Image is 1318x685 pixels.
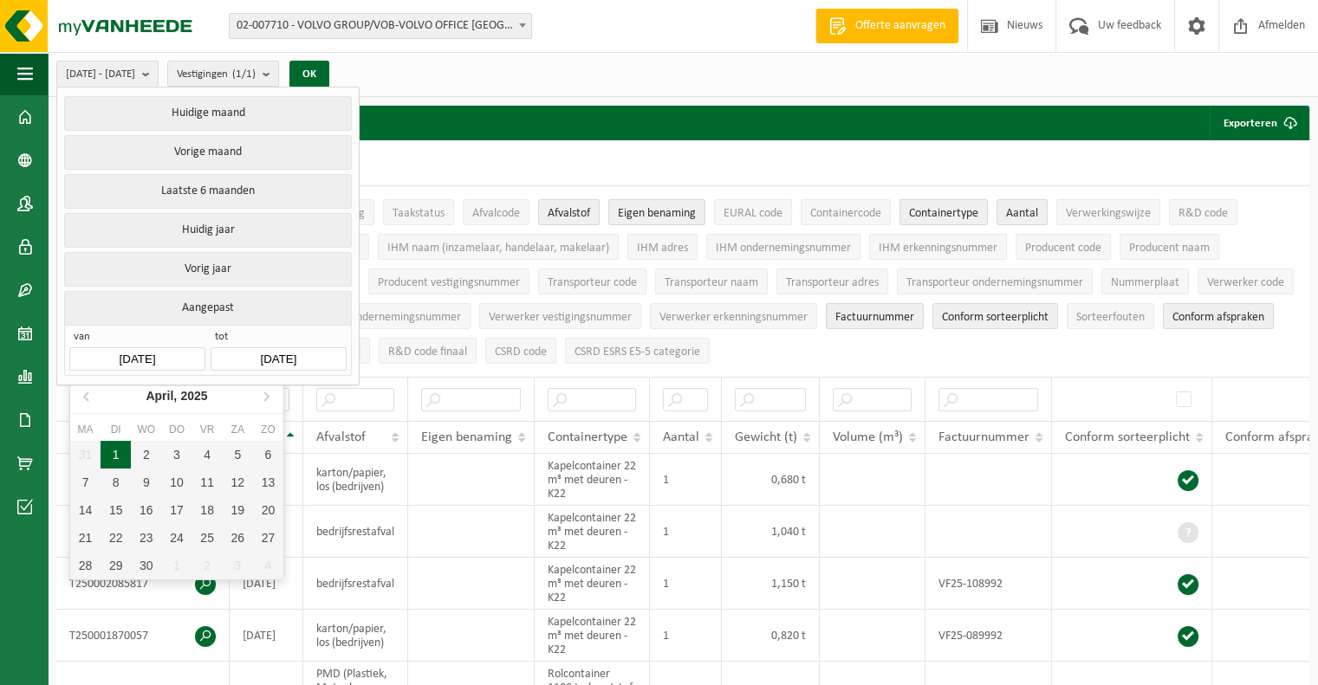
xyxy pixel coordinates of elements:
[131,496,161,524] div: 16
[230,558,303,610] td: [DATE]
[1076,311,1145,324] span: Sorteerfouten
[463,199,529,225] button: AfvalcodeAfvalcode: Activate to sort
[826,303,924,329] button: FactuurnummerFactuurnummer: Activate to sort
[64,213,351,248] button: Huidig jaar
[722,558,820,610] td: 1,150 t
[1210,106,1308,140] button: Exporteren
[383,199,454,225] button: TaakstatusTaakstatus: Activate to sort
[655,268,768,294] button: Transporteur naamTransporteur naam: Activate to sort
[1178,207,1228,220] span: R&D code
[64,174,351,209] button: Laatste 6 maanden
[722,610,820,662] td: 0,820 t
[1016,234,1111,260] button: Producent codeProducent code: Activate to sort
[1207,276,1284,289] span: Verwerker code
[897,268,1093,294] button: Transporteur ondernemingsnummerTransporteur ondernemingsnummer : Activate to sort
[538,199,600,225] button: AfvalstofAfvalstof: Activate to sort
[722,506,820,558] td: 1,040 t
[932,303,1058,329] button: Conform sorteerplicht : Activate to sort
[535,506,650,558] td: Kapelcontainer 22 m³ met deuren - K22
[177,61,256,87] span: Vestigingen
[296,311,461,324] span: Verwerker ondernemingsnummer
[223,469,253,496] div: 12
[472,207,520,220] span: Afvalcode
[1066,207,1151,220] span: Verwerkingswijze
[851,17,950,35] span: Offerte aanvragen
[101,552,131,579] div: 29
[495,346,547,359] span: CSRD code
[1065,430,1190,444] span: Conform sorteerplicht
[925,610,1052,662] td: VF25-089992
[161,421,192,438] div: do
[223,441,253,469] div: 5
[64,96,351,131] button: Huidige maand
[211,330,346,347] span: tot
[64,135,351,170] button: Vorige maand
[368,268,529,294] button: Producent vestigingsnummerProducent vestigingsnummer: Activate to sort
[192,552,223,579] div: 2
[167,61,279,87] button: Vestigingen(1/1)
[253,421,283,438] div: zo
[393,207,445,220] span: Taakstatus
[1169,199,1237,225] button: R&D codeR&amp;D code: Activate to sort
[1198,268,1294,294] button: Verwerker codeVerwerker code: Activate to sort
[56,558,230,610] td: T250002085817
[70,441,101,469] div: 31
[879,242,997,255] span: IHM erkenningsnummer
[303,558,408,610] td: bedrijfsrestafval
[1163,303,1274,329] button: Conform afspraken : Activate to sort
[70,421,101,438] div: ma
[253,441,283,469] div: 6
[253,469,283,496] div: 13
[722,454,820,506] td: 0,680 t
[835,311,914,324] span: Factuurnummer
[1111,276,1179,289] span: Nummerplaat
[665,276,758,289] span: Transporteur naam
[575,346,700,359] span: CSRD ESRS E5-5 categorie
[192,496,223,524] div: 18
[303,506,408,558] td: bedrijfsrestafval
[421,430,512,444] span: Eigen benaming
[1056,199,1160,225] button: VerwerkingswijzeVerwerkingswijze: Activate to sort
[70,524,101,552] div: 21
[131,441,161,469] div: 2
[56,61,159,87] button: [DATE] - [DATE]
[70,496,101,524] div: 14
[70,469,101,496] div: 7
[303,610,408,662] td: karton/papier, los (bedrijven)
[1025,242,1101,255] span: Producent code
[650,506,722,558] td: 1
[253,496,283,524] div: 20
[1067,303,1154,329] button: SorteerfoutenSorteerfouten: Activate to sort
[535,454,650,506] td: Kapelcontainer 22 m³ met deuren - K22
[706,234,860,260] button: IHM ondernemingsnummerIHM ondernemingsnummer: Activate to sort
[316,430,366,444] span: Afvalstof
[379,338,477,364] button: R&D code finaalR&amp;D code finaal: Activate to sort
[479,303,641,329] button: Verwerker vestigingsnummerVerwerker vestigingsnummer: Activate to sort
[716,242,851,255] span: IHM ondernemingsnummer
[899,199,988,225] button: ContainertypeContainertype: Activate to sort
[64,252,351,287] button: Vorig jaar
[538,268,646,294] button: Transporteur codeTransporteur code: Activate to sort
[253,552,283,579] div: 4
[659,311,808,324] span: Verwerker erkenningsnummer
[548,276,637,289] span: Transporteur code
[223,421,253,438] div: za
[56,506,230,558] td: T250002344656
[192,469,223,496] div: 11
[161,496,192,524] div: 17
[101,469,131,496] div: 8
[161,524,192,552] div: 24
[161,441,192,469] div: 3
[906,276,1083,289] span: Transporteur ondernemingsnummer
[378,276,520,289] span: Producent vestigingsnummer
[101,421,131,438] div: di
[1006,207,1038,220] span: Aantal
[387,242,609,255] span: IHM naam (inzamelaar, handelaar, makelaar)
[230,610,303,662] td: [DATE]
[724,207,782,220] span: EURAL code
[650,558,722,610] td: 1
[1129,242,1210,255] span: Producent naam
[485,338,556,364] button: CSRD codeCSRD code: Activate to sort
[64,291,351,325] button: Aangepast
[925,558,1052,610] td: VF25-108992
